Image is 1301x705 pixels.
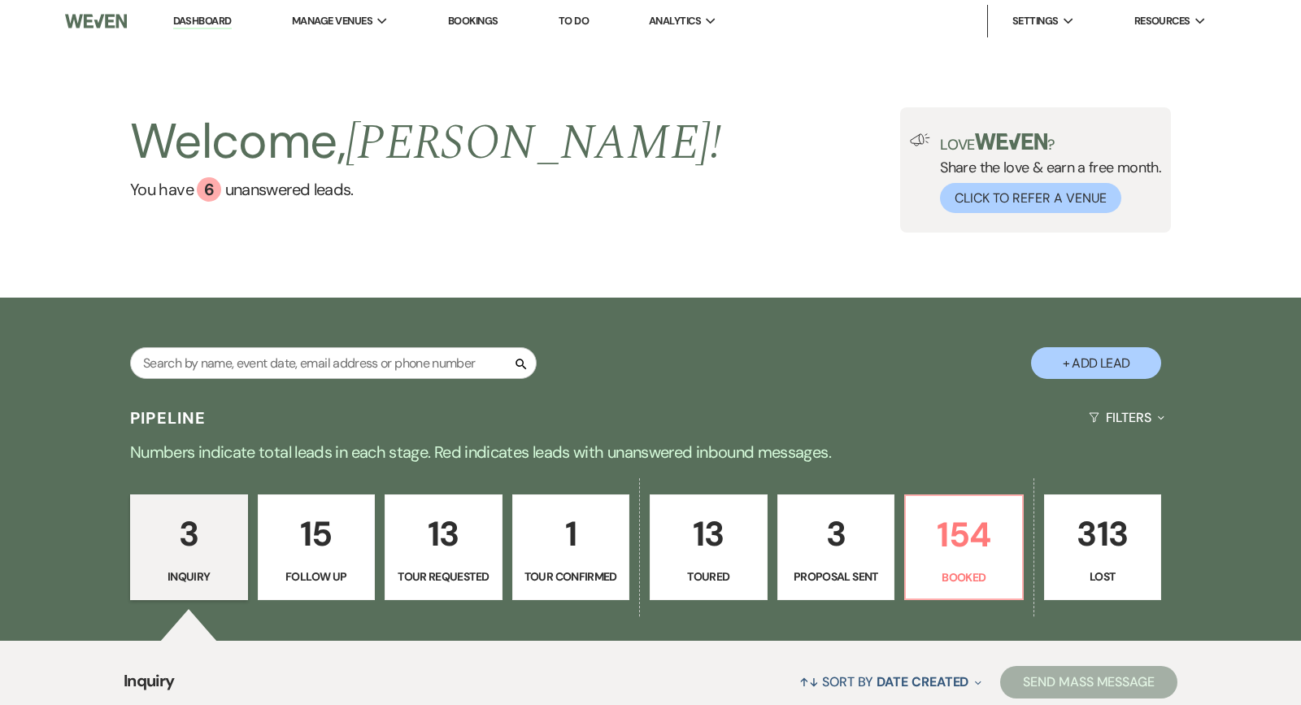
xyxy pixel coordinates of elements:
[523,507,620,561] p: 1
[395,507,492,561] p: 13
[788,568,885,585] p: Proposal Sent
[268,507,365,561] p: 15
[1134,13,1190,29] span: Resources
[559,14,589,28] a: To Do
[930,133,1161,213] div: Share the love & earn a free month.
[448,14,498,28] a: Bookings
[904,494,1024,600] a: 154Booked
[523,568,620,585] p: Tour Confirmed
[777,494,895,600] a: 3Proposal Sent
[130,107,721,177] h2: Welcome,
[395,568,492,585] p: Tour Requested
[512,494,630,600] a: 1Tour Confirmed
[1055,568,1151,585] p: Lost
[130,407,207,429] h3: Pipeline
[141,507,237,561] p: 3
[65,4,127,38] img: Weven Logo
[130,494,248,600] a: 3Inquiry
[346,106,721,181] span: [PERSON_NAME] !
[650,494,768,600] a: 13Toured
[940,133,1161,152] p: Love ?
[197,177,221,202] div: 6
[660,568,757,585] p: Toured
[916,568,1012,586] p: Booked
[910,133,930,146] img: loud-speaker-illustration.svg
[1012,13,1059,29] span: Settings
[258,494,376,600] a: 15Follow Up
[799,673,819,690] span: ↑↓
[385,494,503,600] a: 13Tour Requested
[173,14,232,29] a: Dashboard
[793,660,988,703] button: Sort By Date Created
[1000,666,1177,698] button: Send Mass Message
[877,673,968,690] span: Date Created
[660,507,757,561] p: 13
[65,439,1236,465] p: Numbers indicate total leads in each stage. Red indicates leads with unanswered inbound messages.
[130,347,537,379] input: Search by name, event date, email address or phone number
[124,668,175,703] span: Inquiry
[788,507,885,561] p: 3
[649,13,701,29] span: Analytics
[916,507,1012,562] p: 154
[130,177,721,202] a: You have 6 unanswered leads.
[141,568,237,585] p: Inquiry
[1082,396,1171,439] button: Filters
[940,183,1121,213] button: Click to Refer a Venue
[268,568,365,585] p: Follow Up
[975,133,1047,150] img: weven-logo-green.svg
[1031,347,1161,379] button: + Add Lead
[1044,494,1162,600] a: 313Lost
[1055,507,1151,561] p: 313
[292,13,372,29] span: Manage Venues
